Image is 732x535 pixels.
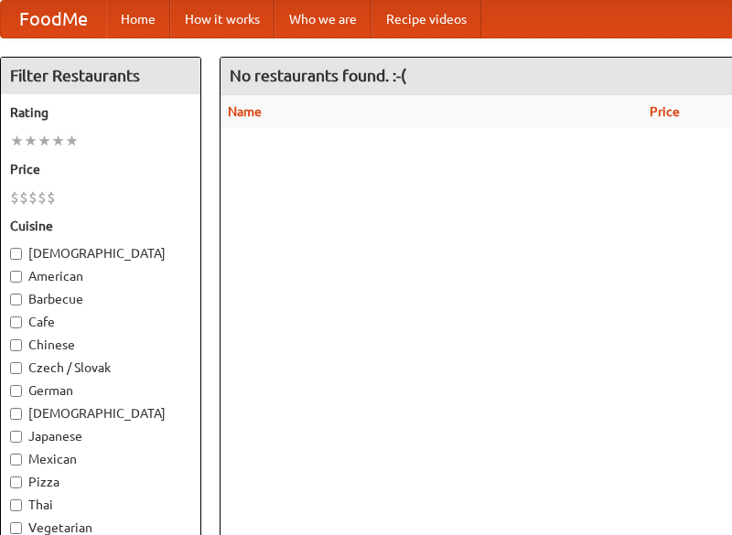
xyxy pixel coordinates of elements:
li: ★ [24,131,38,151]
li: ★ [38,131,51,151]
label: Japanese [10,427,191,445]
input: German [10,385,22,397]
label: Chinese [10,336,191,354]
input: Czech / Slovak [10,362,22,374]
h5: Cuisine [10,217,191,235]
h4: Filter Restaurants [1,58,200,94]
label: German [10,381,191,400]
a: Price [650,104,680,119]
li: $ [28,187,38,208]
label: Barbecue [10,290,191,308]
label: [DEMOGRAPHIC_DATA] [10,244,191,262]
input: Thai [10,499,22,511]
li: ★ [10,131,24,151]
input: Pizza [10,476,22,488]
label: Thai [10,496,191,514]
h5: Rating [10,103,191,122]
label: Cafe [10,313,191,331]
a: How it works [170,1,274,37]
input: American [10,271,22,283]
label: Mexican [10,450,191,468]
input: Cafe [10,316,22,328]
input: [DEMOGRAPHIC_DATA] [10,248,22,260]
li: ★ [51,131,65,151]
label: Pizza [10,473,191,491]
a: Home [106,1,170,37]
li: ★ [65,131,79,151]
input: Mexican [10,454,22,465]
input: [DEMOGRAPHIC_DATA] [10,408,22,420]
h5: Price [10,160,191,178]
ng-pluralize: No restaurants found. :-( [230,67,406,84]
label: American [10,267,191,285]
input: Vegetarian [10,522,22,534]
label: [DEMOGRAPHIC_DATA] [10,404,191,423]
input: Barbecue [10,294,22,305]
a: Recipe videos [371,1,481,37]
li: $ [19,187,28,208]
label: Czech / Slovak [10,358,191,377]
input: Chinese [10,339,22,351]
li: $ [47,187,56,208]
a: Who we are [274,1,371,37]
a: Name [228,104,262,119]
li: $ [10,187,19,208]
li: $ [38,187,47,208]
input: Japanese [10,431,22,443]
a: FoodMe [1,1,106,37]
